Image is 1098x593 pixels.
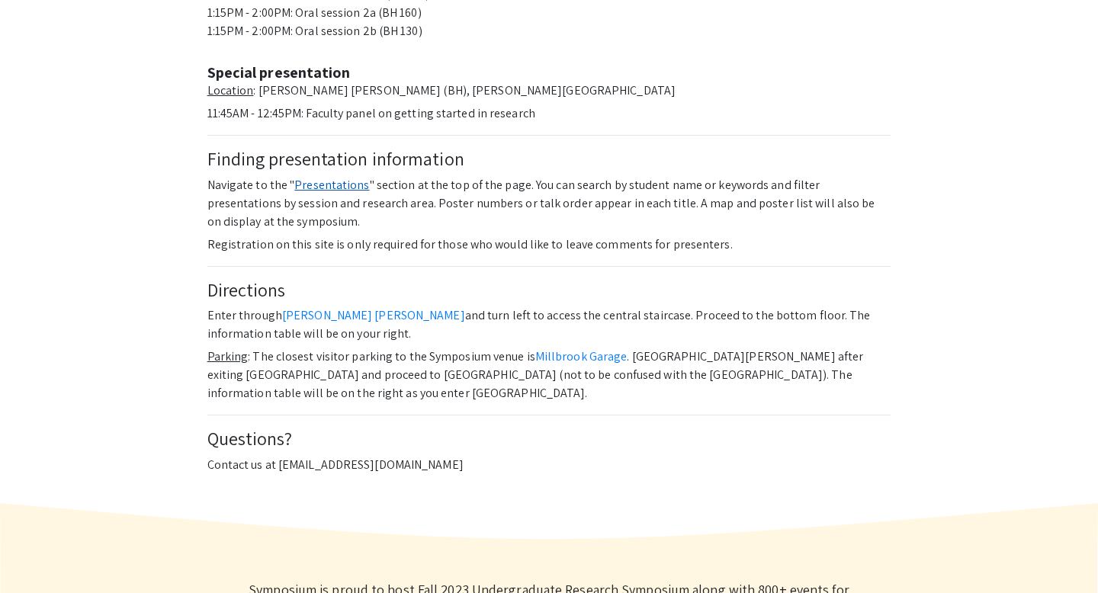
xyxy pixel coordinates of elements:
p: Registration on this site is only required for those who would like to leave comments for present... [207,236,891,254]
p: : [PERSON_NAME] [PERSON_NAME] (BH), [PERSON_NAME][GEOGRAPHIC_DATA] [207,82,891,100]
u: Parking [207,348,249,364]
h4: Questions? [207,428,891,450]
p: Enter through and turn left to access the central staircase. Proceed to the bottom floor. The inf... [207,306,891,343]
h4: Directions [207,279,891,301]
p: Contact us at [EMAIL_ADDRESS][DOMAIN_NAME] [207,456,891,474]
h4: Finding presentation information [207,148,891,170]
u: Location [207,82,254,98]
a: Millbrook Garage [535,348,628,364]
strong: Special presentation [207,63,351,82]
p: 11:45AM - 12:45PM: Faculty panel on getting started in research [207,104,891,123]
p: : The closest visitor parking to the Symposium venue is . [GEOGRAPHIC_DATA][PERSON_NAME] after ex... [207,348,891,402]
iframe: Chat [11,524,65,582]
p: Navigate to the " " section at the top of the page. You can search by student name or keywords an... [207,176,891,231]
a: [PERSON_NAME] [PERSON_NAME] [282,307,465,323]
a: Presentations [294,177,369,193]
